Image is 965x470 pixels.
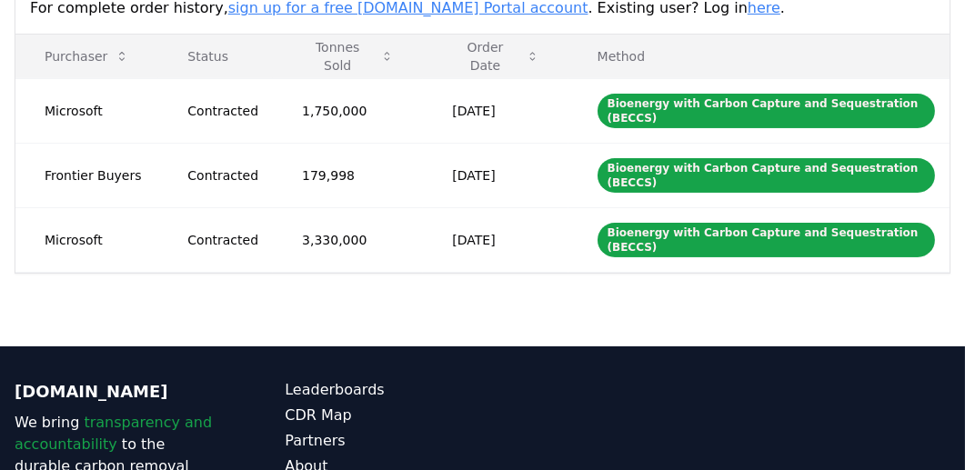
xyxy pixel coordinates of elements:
[273,78,423,143] td: 1,750,000
[287,38,408,75] button: Tonnes Sold
[423,207,568,272] td: [DATE]
[15,414,212,453] span: transparency and accountability
[423,143,568,207] td: [DATE]
[187,102,258,120] div: Contracted
[30,38,144,75] button: Purchaser
[15,143,158,207] td: Frontier Buyers
[598,223,935,257] div: Bioenergy with Carbon Capture and Sequestration (BECCS)
[187,166,258,185] div: Contracted
[15,207,158,272] td: Microsoft
[15,379,212,405] p: [DOMAIN_NAME]
[285,405,482,426] a: CDR Map
[173,47,258,65] p: Status
[285,430,482,452] a: Partners
[583,47,935,65] p: Method
[423,78,568,143] td: [DATE]
[437,38,553,75] button: Order Date
[285,379,482,401] a: Leaderboards
[15,78,158,143] td: Microsoft
[598,94,935,128] div: Bioenergy with Carbon Capture and Sequestration (BECCS)
[187,231,258,249] div: Contracted
[273,143,423,207] td: 179,998
[273,207,423,272] td: 3,330,000
[598,158,935,193] div: Bioenergy with Carbon Capture and Sequestration (BECCS)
